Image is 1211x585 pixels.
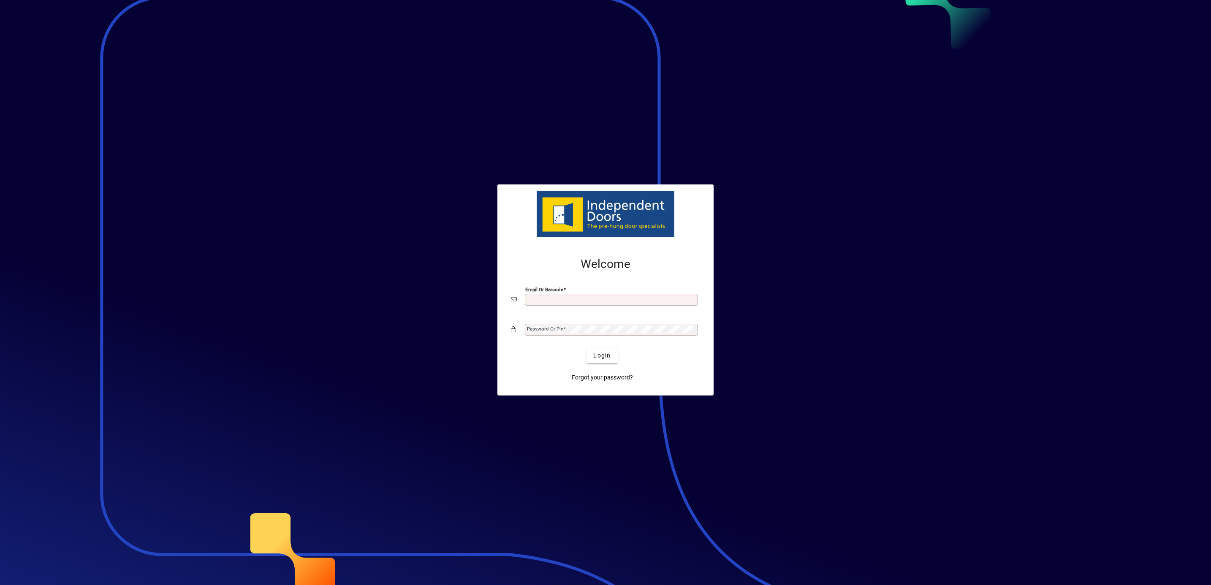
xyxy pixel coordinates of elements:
[572,373,633,382] span: Forgot your password?
[525,286,563,292] mat-label: Email or Barcode
[586,348,617,363] button: Login
[511,257,700,271] h2: Welcome
[593,351,611,360] span: Login
[527,326,563,332] mat-label: Password or Pin
[568,370,636,385] a: Forgot your password?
